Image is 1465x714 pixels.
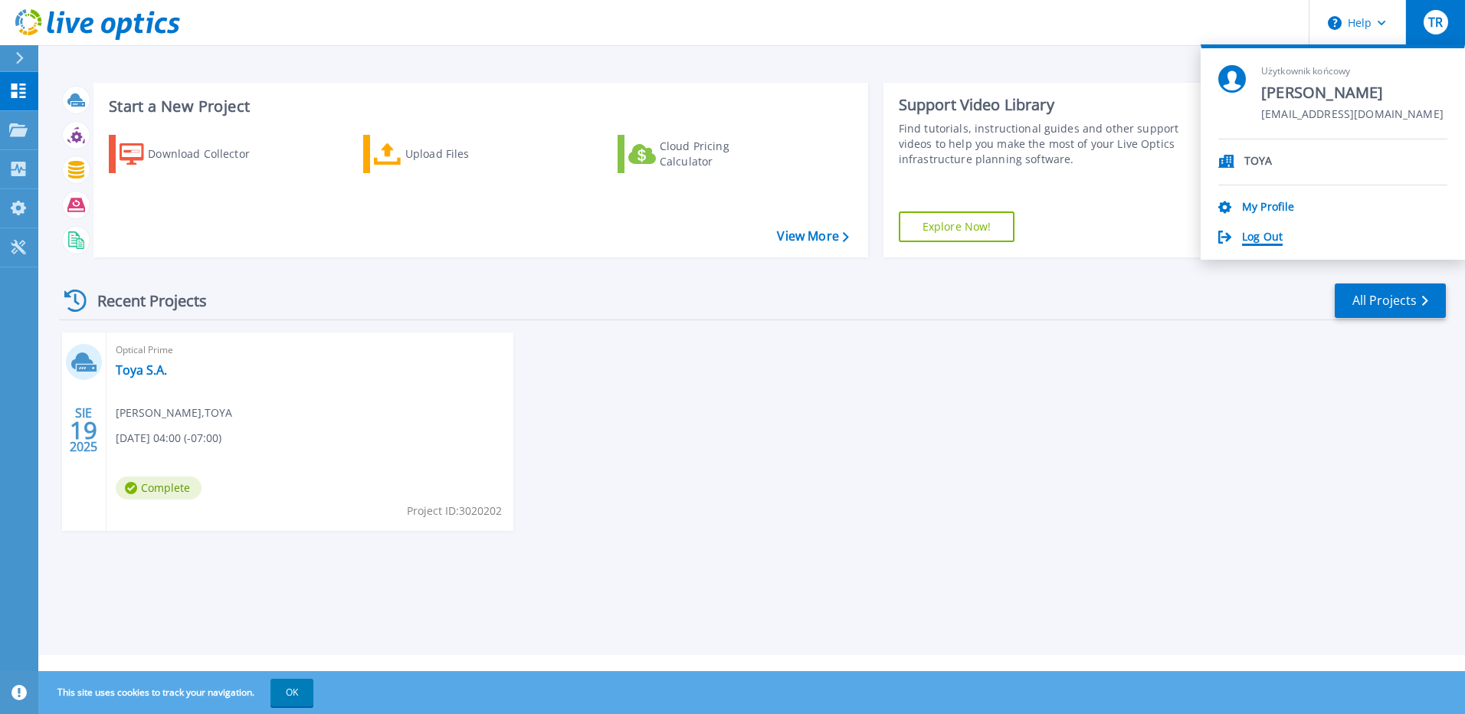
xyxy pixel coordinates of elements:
[109,135,280,173] a: Download Collector
[59,282,228,319] div: Recent Projects
[1261,65,1444,78] span: Użytkownik końcowy
[899,95,1185,115] div: Support Video Library
[109,98,848,115] h3: Start a New Project
[1261,108,1444,123] span: [EMAIL_ADDRESS][DOMAIN_NAME]
[899,211,1015,242] a: Explore Now!
[116,342,504,359] span: Optical Prime
[363,135,534,173] a: Upload Files
[405,139,528,169] div: Upload Files
[1335,283,1446,318] a: All Projects
[70,424,97,437] span: 19
[899,121,1185,167] div: Find tutorials, instructional guides and other support videos to help you make the most of your L...
[1428,16,1443,28] span: TR
[1244,155,1273,169] p: TOYA
[1261,83,1444,103] span: [PERSON_NAME]
[116,362,167,378] a: Toya S.A.
[1242,201,1294,215] a: My Profile
[116,430,221,447] span: [DATE] 04:00 (-07:00)
[618,135,788,173] a: Cloud Pricing Calculator
[777,229,848,244] a: View More
[148,139,270,169] div: Download Collector
[660,139,782,169] div: Cloud Pricing Calculator
[1242,231,1283,245] a: Log Out
[116,404,232,421] span: [PERSON_NAME] , TOYA
[116,477,202,499] span: Complete
[270,679,313,706] button: OK
[407,503,502,519] span: Project ID: 3020202
[69,402,98,458] div: SIE 2025
[42,679,313,706] span: This site uses cookies to track your navigation.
